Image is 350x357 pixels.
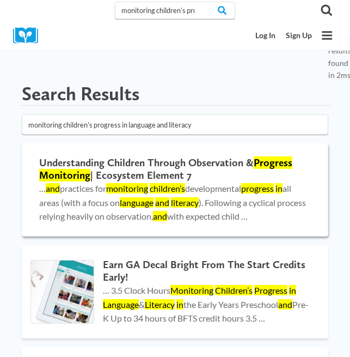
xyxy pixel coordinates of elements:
[254,156,292,169] mark: Progress
[103,285,309,323] span: … 3.5 Clock Hours & the Early Years Preschool Pre-K Up to 34 hours of BFTS credit hours 3.5 …
[22,245,328,338] a: Earn GA Decal Bright From The Start Credits Early! Earn GA Decal Bright From The Start Credits Ea...
[289,285,296,295] mark: in
[39,183,306,221] span: … practices for developmental all areas (with a focus on ). Following a cyclical process relying ...
[317,26,337,45] button: Open menu
[215,285,253,295] mark: Children’s
[103,258,311,283] h2: Earn GA Decal Bright From The Start Credits Early!
[31,261,94,323] img: Earn GA Decal Bright From The Start Credits Early!
[115,2,235,19] input: Search Cox Campus
[106,183,148,193] mark: monitoring
[120,197,153,208] mark: language
[278,299,292,310] mark: and
[13,27,46,44] img: Cox Campus
[103,299,139,310] mark: Language
[150,183,185,193] mark: children’s
[170,285,213,295] mark: Monitoring
[176,299,183,310] mark: in
[145,299,175,310] mark: Literacy
[250,26,317,45] nav: Secondary Mobile Navigation
[22,143,328,237] a: Understanding Children Through Observation &Progress Monitoring| Ecosystem Element 7 …andpractice...
[39,156,311,181] h2: Understanding Children Through Observation & | Ecosystem Element 7
[275,183,283,193] mark: in
[153,211,167,221] mark: and
[155,197,169,208] mark: and
[171,197,199,208] mark: literacy
[22,82,139,105] h1: Search Results
[39,169,90,181] mark: Monitoring
[254,285,287,295] mark: Progress
[46,183,60,193] mark: and
[241,183,274,193] mark: progress
[22,114,328,135] input: Search for...
[280,26,317,45] a: Sign Up
[250,26,280,45] a: Log In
